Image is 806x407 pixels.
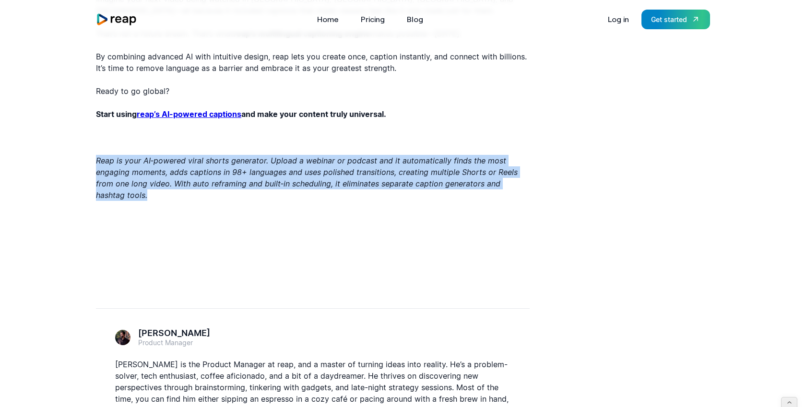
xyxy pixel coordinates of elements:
[356,12,390,27] a: Pricing
[138,338,210,347] div: Product Manager
[96,85,530,120] p: Ready to go global? ‍
[603,12,634,27] a: Log in
[137,109,241,119] a: reap’s AI-powered captions
[312,12,344,27] a: Home
[138,328,210,339] div: [PERSON_NAME]
[96,13,137,26] a: home
[96,51,530,74] p: By combining advanced AI with intuitive design, reap lets you create once, caption instantly, and...
[402,12,428,27] a: Blog
[96,109,137,119] strong: Start using
[651,14,687,24] div: Get started
[96,13,137,26] img: reap logo
[241,109,386,119] strong: and make your content truly universal.
[96,156,518,200] em: Reap is your AI‑powered viral shorts generator. Upload a webinar or podcast and it automatically ...
[641,10,710,29] a: Get started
